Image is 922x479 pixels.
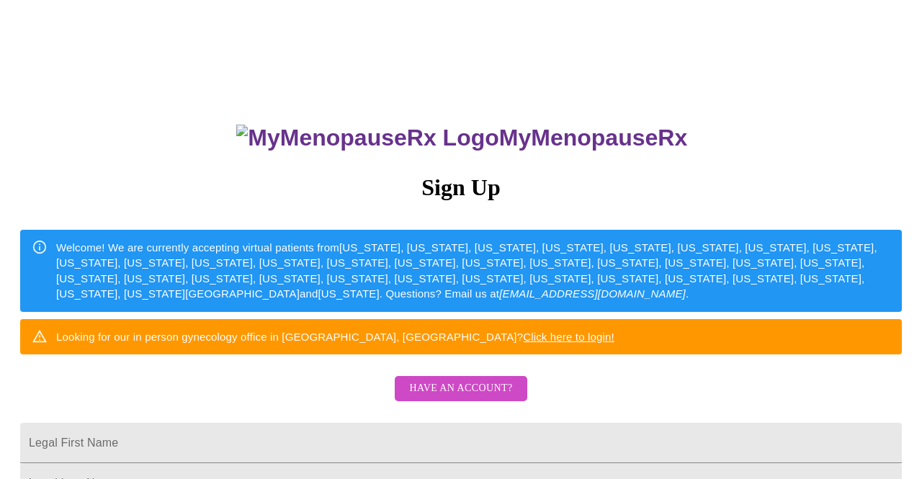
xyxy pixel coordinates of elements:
[499,287,686,300] em: [EMAIL_ADDRESS][DOMAIN_NAME]
[22,125,903,151] h3: MyMenopauseRx
[20,174,902,201] h3: Sign Up
[56,323,614,350] div: Looking for our in person gynecology office in [GEOGRAPHIC_DATA], [GEOGRAPHIC_DATA]?
[395,376,527,401] button: Have an account?
[523,331,614,343] a: Click here to login!
[56,234,890,308] div: Welcome! We are currently accepting virtual patients from [US_STATE], [US_STATE], [US_STATE], [US...
[391,392,530,404] a: Have an account?
[236,125,498,151] img: MyMenopauseRx Logo
[409,380,512,398] span: Have an account?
